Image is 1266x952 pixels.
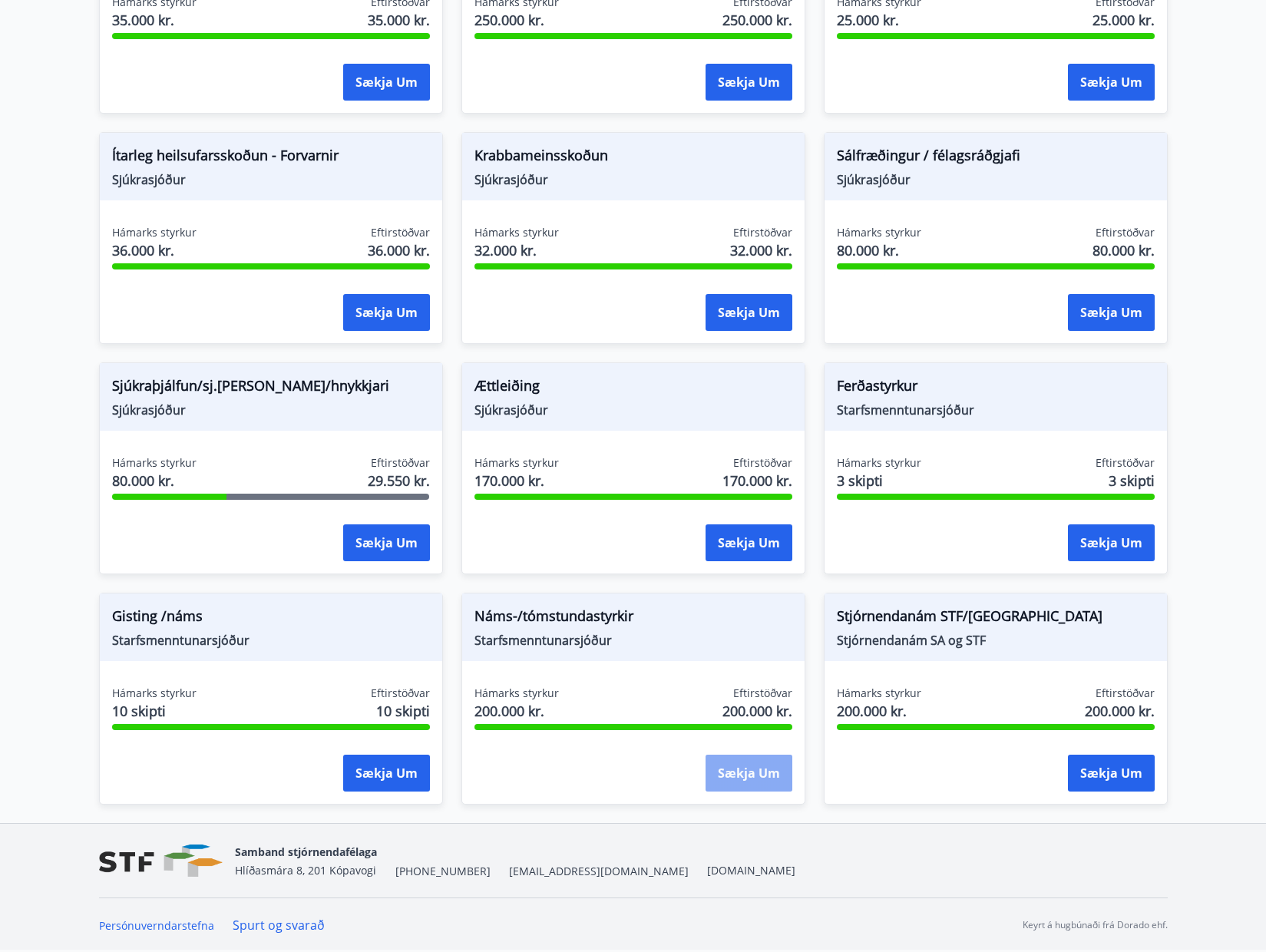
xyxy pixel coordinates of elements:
img: vjCaq2fThgY3EUYqSgpjEiBg6WP39ov69hlhuPVN.png [99,845,223,878]
a: Persónuverndarstefna [99,918,214,933]
span: Eftirstöðvar [733,455,792,471]
button: Sækja um [343,64,430,101]
button: Sækja um [706,524,792,561]
span: Hámarks styrkur [112,225,197,240]
span: Sálfræðingur / félagsráðgjafi [837,145,1155,171]
span: Hlíðasmára 8, 201 Kópavogi [235,863,376,878]
span: Ítarleg heilsufarsskoðun - Forvarnir [112,145,430,171]
span: Eftirstöðvar [1096,455,1155,471]
span: Eftirstöðvar [733,686,792,701]
span: Sjúkraþjálfun/sj.[PERSON_NAME]/hnykkjari [112,375,430,402]
span: Ferðastyrkur [837,375,1155,402]
span: 80.000 kr. [837,240,921,260]
span: 170.000 kr. [474,471,559,491]
span: 200.000 kr. [474,701,559,721]
span: 35.000 kr. [368,10,430,30]
span: Hámarks styrkur [837,686,921,701]
span: 200.000 kr. [722,701,792,721]
span: Stjórnendanám STF/[GEOGRAPHIC_DATA] [837,606,1155,632]
span: 32.000 kr. [474,240,559,260]
span: 10 skipti [376,701,430,721]
span: Hámarks styrkur [112,455,197,471]
button: Sækja um [343,294,430,331]
span: 250.000 kr. [722,10,792,30]
span: 3 skipti [1109,471,1155,491]
span: [EMAIL_ADDRESS][DOMAIN_NAME] [509,864,689,879]
span: Náms-/tómstundastyrkir [474,606,792,632]
span: Hámarks styrkur [474,455,559,471]
span: Starfsmenntunarsjóður [112,632,430,649]
span: 200.000 kr. [837,701,921,721]
span: Stjórnendanám SA og STF [837,632,1155,649]
span: 32.000 kr. [730,240,792,260]
span: Krabbameinsskoðun [474,145,792,171]
span: Eftirstöðvar [371,686,430,701]
span: Samband stjórnendafélaga [235,845,377,859]
button: Sækja um [343,755,430,792]
span: Hámarks styrkur [474,225,559,240]
span: Gisting /náms [112,606,430,632]
span: 10 skipti [112,701,197,721]
span: [PHONE_NUMBER] [395,864,491,879]
button: Sækja um [343,524,430,561]
span: 170.000 kr. [722,471,792,491]
p: Keyrt á hugbúnaði frá Dorado ehf. [1023,918,1168,932]
span: Sjúkrasjóður [112,402,430,418]
button: Sækja um [706,64,792,101]
button: Sækja um [1068,294,1155,331]
a: [DOMAIN_NAME] [707,863,795,878]
button: Sækja um [706,755,792,792]
span: Eftirstöðvar [371,225,430,240]
span: Hámarks styrkur [112,686,197,701]
span: 25.000 kr. [1092,10,1155,30]
span: 36.000 kr. [112,240,197,260]
button: Sækja um [1068,755,1155,792]
span: 36.000 kr. [368,240,430,260]
span: 25.000 kr. [837,10,921,30]
span: 35.000 kr. [112,10,197,30]
span: Eftirstöðvar [1096,225,1155,240]
a: Spurt og svarað [233,917,325,934]
button: Sækja um [706,294,792,331]
span: Starfsmenntunarsjóður [474,632,792,649]
span: Hámarks styrkur [474,686,559,701]
button: Sækja um [1068,524,1155,561]
span: 29.550 kr. [368,471,430,491]
span: Eftirstöðvar [371,455,430,471]
button: Sækja um [1068,64,1155,101]
span: 80.000 kr. [1092,240,1155,260]
span: Sjúkrasjóður [112,171,430,188]
span: Sjúkrasjóður [474,171,792,188]
span: Ættleiðing [474,375,792,402]
span: 200.000 kr. [1085,701,1155,721]
span: 80.000 kr. [112,471,197,491]
span: 3 skipti [837,471,921,491]
span: Starfsmenntunarsjóður [837,402,1155,418]
span: 250.000 kr. [474,10,559,30]
span: Eftirstöðvar [1096,686,1155,701]
span: Eftirstöðvar [733,225,792,240]
span: Hámarks styrkur [837,455,921,471]
span: Sjúkrasjóður [474,402,792,418]
span: Sjúkrasjóður [837,171,1155,188]
span: Hámarks styrkur [837,225,921,240]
